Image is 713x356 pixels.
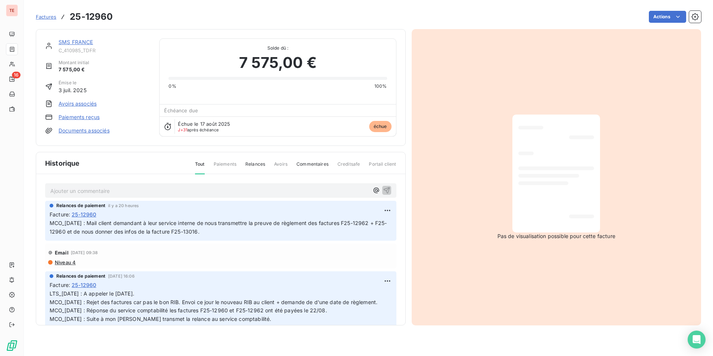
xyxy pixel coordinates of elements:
img: Logo LeanPay [6,340,18,352]
span: Email [55,250,69,256]
span: LTS_[DATE] : A appeler le [DATE]. MCO_[DATE] : Rejet des factures car pas le bon RIB. Envoi ce jo... [50,290,377,322]
span: Commentaires [296,161,329,174]
span: Relances de paiement [56,202,105,209]
span: Historique [45,158,80,168]
span: Échéance due [164,107,198,113]
div: Open Intercom Messenger [688,331,706,349]
span: Niveau 4 [54,259,76,265]
span: 0% [169,83,176,90]
button: Actions [649,11,686,23]
span: 25-12960 [72,210,96,218]
span: Relances de paiement [56,273,105,280]
span: 3 juil. 2025 [59,86,87,94]
span: Montant initial [59,59,89,66]
span: il y a 20 heures [108,203,139,208]
span: Facture : [50,281,70,289]
span: Émise le [59,79,87,86]
span: Avoirs [274,161,288,174]
span: Paiements [214,161,236,174]
span: MCO_[DATE] : Mail client demandant à leur service interne de nous transmettre la preuve de règlem... [50,220,387,235]
span: Solde dû : [169,45,387,51]
span: échue [369,121,392,132]
span: après échéance [178,128,219,132]
div: TE [6,4,18,16]
span: 7 575,00 € [59,66,89,74]
span: [DATE] 09:38 [71,250,98,255]
span: Factures [36,14,56,20]
span: Tout [195,161,205,174]
a: SMS FRANCE [59,39,93,45]
span: 7 575,00 € [239,51,317,74]
span: 16 [12,72,21,78]
h3: 25-12960 [70,10,113,24]
a: Factures [36,13,56,21]
span: 25-12960 [72,281,96,289]
span: 100% [374,83,387,90]
a: Paiements reçus [59,113,100,121]
span: C_410985_TDFR [59,47,150,53]
span: Portail client [369,161,396,174]
span: Facture : [50,210,70,218]
span: [DATE] 16:06 [108,274,135,278]
span: J+31 [178,127,187,132]
span: Relances [245,161,265,174]
span: Creditsafe [337,161,360,174]
a: Documents associés [59,127,110,134]
span: Pas de visualisation possible pour cette facture [497,232,615,240]
a: Avoirs associés [59,100,97,107]
span: Échue le 17 août 2025 [178,121,230,127]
